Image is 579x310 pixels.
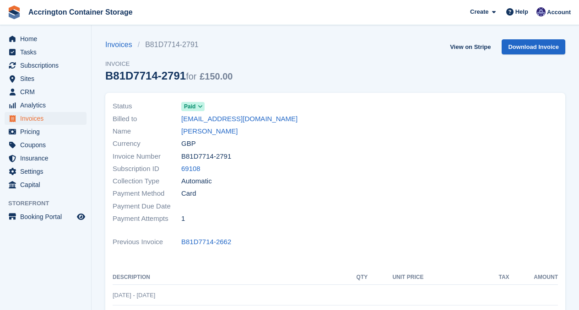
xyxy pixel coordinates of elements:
span: Invoice [105,59,233,69]
a: Preview store [76,211,87,222]
th: Tax [423,270,509,285]
img: stora-icon-8386f47178a22dfd0bd8f6a31ec36ba5ce8667c1dd55bd0f319d3a0aa187defe.svg [7,5,21,19]
a: Invoices [105,39,138,50]
a: Accrington Container Storage [25,5,136,20]
a: menu [5,125,87,138]
a: menu [5,59,87,72]
th: Amount [509,270,558,285]
span: Pricing [20,125,75,138]
span: [DATE] - [DATE] [113,292,155,299]
a: menu [5,152,87,165]
span: Invoices [20,112,75,125]
span: Name [113,126,181,137]
span: Booking Portal [20,210,75,223]
span: Analytics [20,99,75,112]
span: Payment Due Date [113,201,181,212]
th: Description [113,270,347,285]
th: Unit Price [368,270,423,285]
a: 69108 [181,164,200,174]
th: QTY [347,270,368,285]
a: [PERSON_NAME] [181,126,238,137]
a: menu [5,178,87,191]
a: menu [5,86,87,98]
a: Paid [181,101,205,112]
span: Tasks [20,46,75,59]
span: Payment Attempts [113,214,181,224]
span: Billed to [113,114,181,124]
span: Collection Type [113,176,181,187]
span: CRM [20,86,75,98]
span: Card [181,188,196,199]
span: for [186,71,196,81]
a: menu [5,32,87,45]
a: [EMAIL_ADDRESS][DOMAIN_NAME] [181,114,298,124]
span: Status [113,101,181,112]
span: Insurance [20,152,75,165]
a: menu [5,112,87,125]
span: Paid [184,102,195,111]
img: Jacob Connolly [536,7,546,16]
span: Coupons [20,139,75,151]
span: 1 [181,214,185,224]
span: Capital [20,178,75,191]
a: menu [5,46,87,59]
nav: breadcrumbs [105,39,233,50]
span: Sites [20,72,75,85]
span: Currency [113,139,181,149]
span: Create [470,7,488,16]
a: Download Invoice [502,39,565,54]
span: Invoice Number [113,151,181,162]
span: £150.00 [200,71,233,81]
a: B81D7714-2662 [181,237,231,247]
span: Home [20,32,75,45]
a: menu [5,210,87,223]
span: Payment Method [113,188,181,199]
a: menu [5,99,87,112]
span: Previous Invoice [113,237,181,247]
span: Settings [20,165,75,178]
span: B81D7714-2791 [181,151,231,162]
a: menu [5,165,87,178]
span: Help [515,7,528,16]
span: Storefront [8,199,91,208]
span: Subscription ID [113,164,181,174]
span: Automatic [181,176,212,187]
div: B81D7714-2791 [105,69,233,82]
span: Account [547,8,571,17]
span: GBP [181,139,196,149]
a: menu [5,72,87,85]
a: menu [5,139,87,151]
span: Subscriptions [20,59,75,72]
a: View on Stripe [446,39,494,54]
